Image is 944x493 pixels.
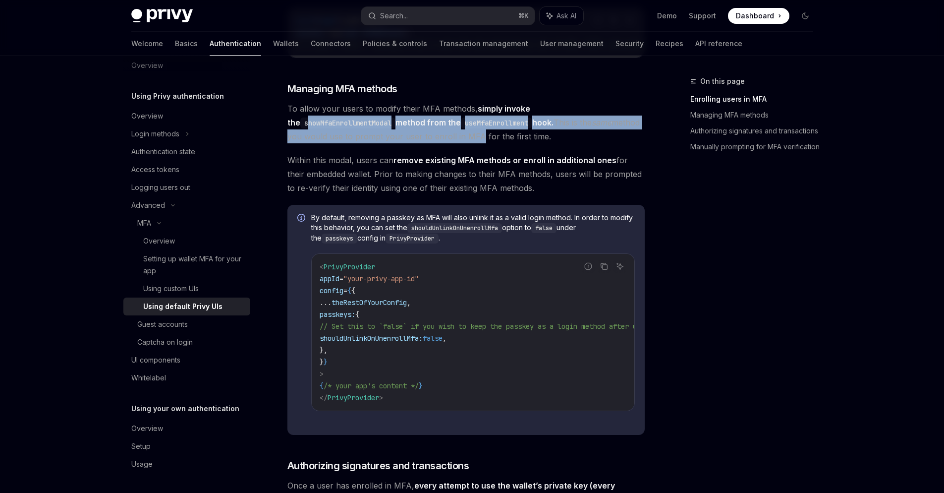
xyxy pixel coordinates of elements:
a: Demo [657,11,677,21]
div: Overview [131,110,163,122]
a: Using default Privy UIs [123,298,250,315]
div: Authentication state [131,146,195,158]
span: { [347,286,351,295]
div: Advanced [131,199,165,211]
span: To allow your users to modify their MFA methods, This is the method you would use to prompt your ... [287,102,645,143]
em: same [592,118,611,127]
a: Using custom UIs [123,280,250,298]
a: Authorizing signatures and transactions [690,123,821,139]
div: Overview [131,423,163,434]
span: PrivyProvider [324,262,375,271]
a: Policies & controls [363,32,427,56]
h5: Using your own authentication [131,403,239,415]
button: Copy the contents from the code block [598,260,611,273]
svg: Info [297,214,307,224]
div: Using default Privy UIs [143,301,222,312]
code: showMfaEnrollmentModal [300,118,395,128]
span: </ [320,393,328,402]
span: ... [320,298,332,307]
span: } [320,358,324,367]
a: Dashboard [728,8,789,24]
button: Ask AI [613,260,626,273]
a: Security [615,32,644,56]
a: Enrolling users in MFA [690,91,821,107]
span: Ask AI [556,11,576,21]
div: UI components [131,354,180,366]
a: Overview [123,420,250,437]
span: // Set this to `false` if you wish to keep the passkey as a login method after unenrolling from MFA. [320,322,716,331]
span: Managing MFA methods [287,82,397,96]
a: Overview [123,107,250,125]
span: }, [320,346,328,355]
span: shouldUnlinkOnUnenrollMfa: [320,334,423,343]
a: Transaction management [439,32,528,56]
span: { [355,310,359,319]
div: Using custom UIs [143,283,199,295]
div: MFA [137,217,151,229]
span: , [407,298,411,307]
a: API reference [695,32,742,56]
a: Welcome [131,32,163,56]
div: Usage [131,458,153,470]
span: Within this modal, users can for their embedded wallet. Prior to making changes to their MFA meth... [287,153,645,195]
div: Setting up wallet MFA for your app [143,253,244,277]
button: Ask AI [540,7,583,25]
span: By default, removing a passkey as MFA will also unlink it as a valid login method. In order to mo... [311,213,635,244]
a: Captcha on login [123,333,250,351]
span: = [339,274,343,283]
div: Setup [131,440,151,452]
a: Setting up wallet MFA for your app [123,250,250,280]
a: Overview [123,232,250,250]
strong: remove existing MFA methods or enroll in additional ones [393,155,616,165]
span: On this page [700,75,745,87]
a: Guest accounts [123,315,250,333]
span: { [351,286,355,295]
a: Basics [175,32,198,56]
code: shouldUnlinkOnUnenrollMfa [407,223,502,233]
span: ⌘ K [518,12,529,20]
div: Logging users out [131,182,190,193]
a: Connectors [311,32,351,56]
span: } [324,358,328,367]
a: Access tokens [123,161,250,179]
a: Whitelabel [123,369,250,387]
span: PrivyProvider [328,393,379,402]
code: PrivyProvider [386,234,439,244]
div: Captcha on login [137,336,193,348]
span: } [419,381,423,390]
a: Authentication state [123,143,250,161]
code: false [531,223,556,233]
span: config [320,286,343,295]
button: Search...⌘K [361,7,535,25]
a: Setup [123,437,250,455]
a: Logging users out [123,179,250,196]
a: Recipes [656,32,683,56]
span: , [443,334,446,343]
a: Authentication [210,32,261,56]
code: passkeys [322,234,357,244]
a: Manually prompting for MFA verification [690,139,821,155]
span: "your-privy-app-id" [343,274,419,283]
div: Access tokens [131,164,179,176]
div: Login methods [131,128,179,140]
span: Authorizing signatures and transactions [287,459,469,473]
span: false [423,334,443,343]
span: > [320,370,324,378]
img: dark logo [131,9,193,23]
button: Toggle dark mode [797,8,813,24]
a: Managing MFA methods [690,107,821,123]
span: passkeys: [320,310,355,319]
a: User management [540,32,604,56]
code: useMfaEnrollment [461,118,532,128]
a: Support [689,11,716,21]
span: { [320,381,324,390]
div: Overview [143,235,175,247]
div: Guest accounts [137,318,188,330]
span: appId [320,274,339,283]
span: /* your app's content */ [324,381,419,390]
span: theRestOfYourConfig [332,298,407,307]
span: > [379,393,383,402]
button: Report incorrect code [582,260,595,273]
div: Whitelabel [131,372,166,384]
span: = [343,286,347,295]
